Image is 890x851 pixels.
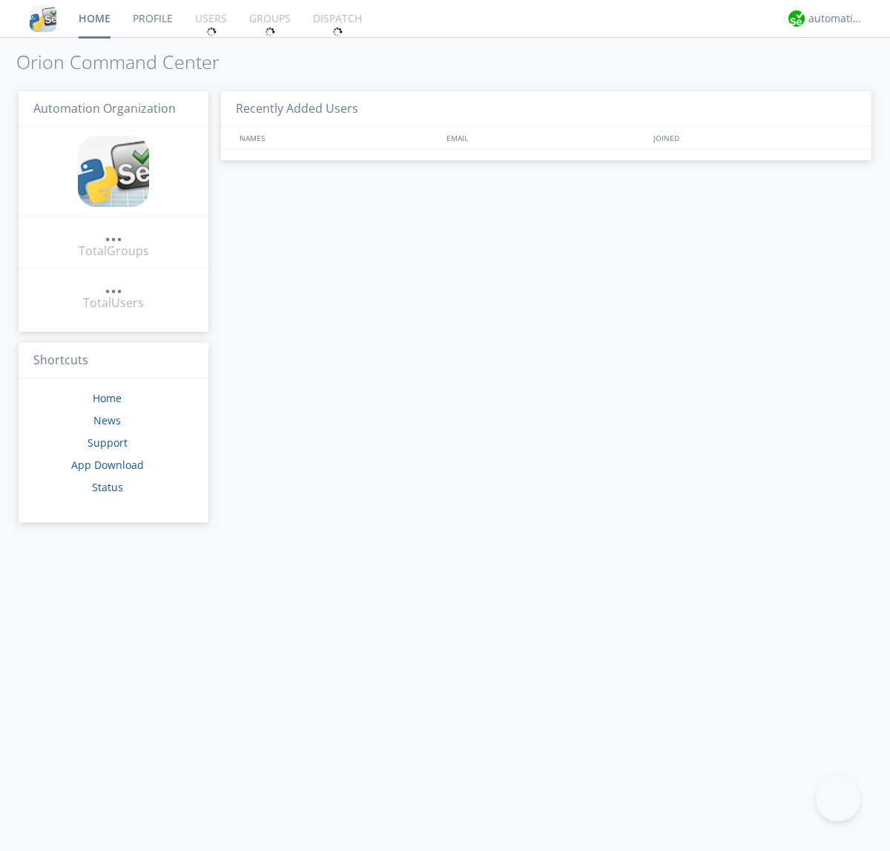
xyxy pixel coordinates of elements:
[105,226,122,240] div: ...
[206,27,217,37] img: spin.svg
[19,343,208,379] h3: Shortcuts
[92,480,123,494] a: Status
[443,127,650,148] div: EMAIL
[71,458,144,472] a: App Download
[816,777,860,821] iframe: Toggle Customer Support
[332,27,343,37] img: spin.svg
[88,436,128,450] a: Support
[265,27,275,37] img: spin.svg
[79,243,149,260] div: Total Groups
[93,413,121,427] a: News
[105,226,122,243] a: ...
[83,295,144,312] div: Total Users
[30,5,56,32] img: cddb5a64eb264b2086981ab96f4c1ba7
[650,127,857,148] div: JOINED
[808,11,864,26] div: automation+atlas
[105,277,122,295] a: ...
[105,277,122,292] div: ...
[788,10,805,27] img: d2d01cd9b4174d08988066c6d424eccd
[33,100,176,116] span: Automation Organization
[78,136,149,207] img: cddb5a64eb264b2086981ab96f4c1ba7
[221,91,871,128] h3: Recently Added Users
[236,127,439,148] div: NAMES
[93,391,122,405] a: Home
